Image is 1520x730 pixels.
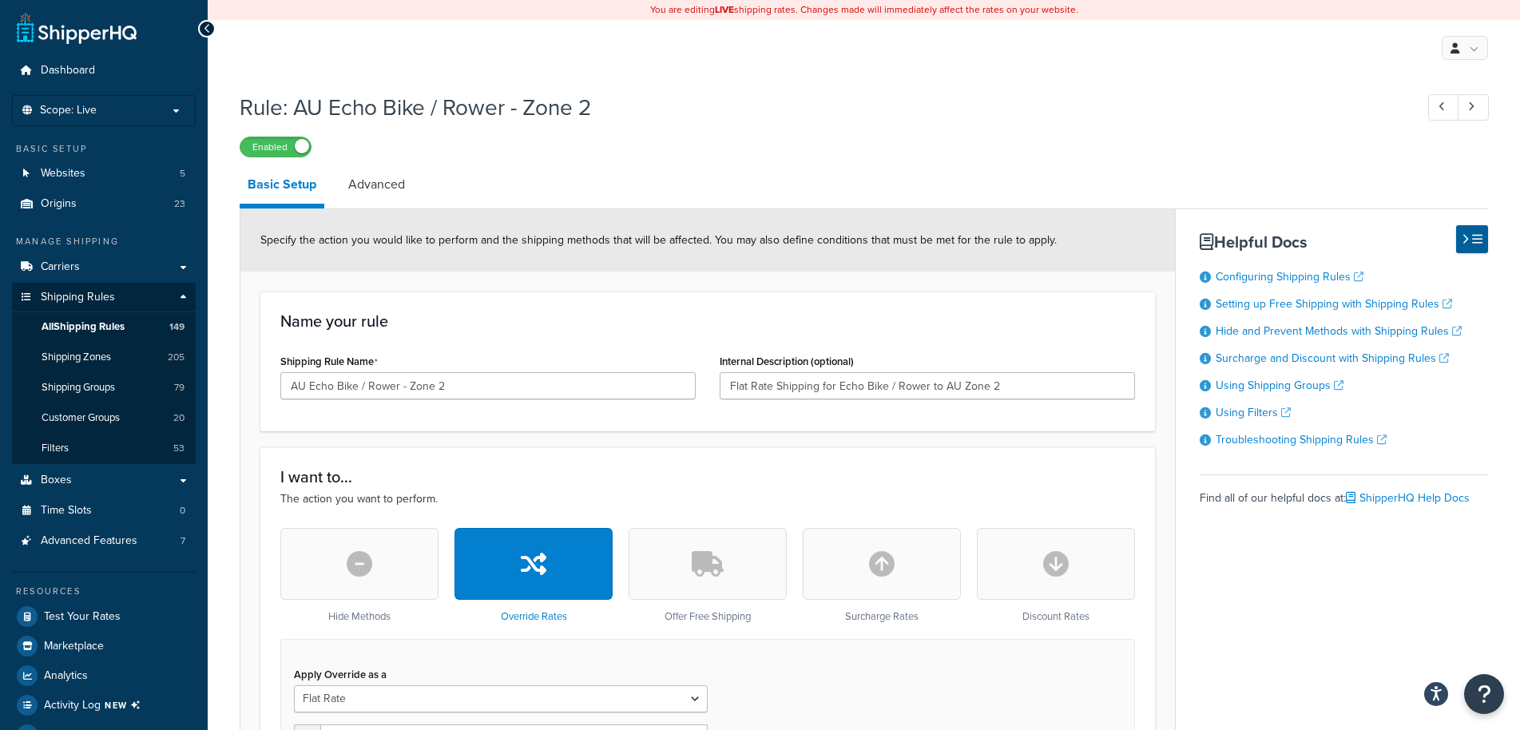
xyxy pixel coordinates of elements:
span: Shipping Rules [41,291,115,304]
span: All Shipping Rules [42,320,125,334]
li: Filters [12,434,196,463]
div: Override Rates [454,528,613,623]
span: 23 [174,197,185,211]
a: Basic Setup [240,165,324,208]
span: Boxes [41,474,72,487]
a: Activity LogNEW [12,691,196,720]
span: 205 [168,351,185,364]
a: Advanced [340,165,413,204]
span: Shipping Groups [42,381,115,395]
li: Advanced Features [12,526,196,556]
a: Origins23 [12,189,196,219]
a: Setting up Free Shipping with Shipping Rules [1216,296,1452,312]
span: Analytics [44,669,88,683]
label: Internal Description (optional) [720,355,854,367]
button: Open Resource Center [1464,674,1504,714]
span: 5 [180,167,185,181]
a: Previous Record [1428,94,1459,121]
p: The action you want to perform. [280,490,1135,508]
div: Manage Shipping [12,235,196,248]
li: Customer Groups [12,403,196,433]
a: ShipperHQ Help Docs [1346,490,1470,506]
div: Basic Setup [12,142,196,156]
li: Shipping Zones [12,343,196,372]
a: Test Your Rates [12,602,196,631]
a: Shipping Zones205 [12,343,196,372]
a: AllShipping Rules149 [12,312,196,342]
span: Customer Groups [42,411,120,425]
label: Apply Override as a [294,669,387,680]
a: Troubleshooting Shipping Rules [1216,431,1387,448]
span: 79 [174,381,185,395]
a: Websites5 [12,159,196,188]
span: 149 [169,320,185,334]
h1: Rule: AU Echo Bike / Rower - Zone 2 [240,92,1399,123]
a: Analytics [12,661,196,690]
a: Using Shipping Groups [1216,377,1343,394]
a: Surcharge and Discount with Shipping Rules [1216,350,1449,367]
button: Hide Help Docs [1456,225,1488,253]
li: Shipping Rules [12,283,196,465]
a: Shipping Rules [12,283,196,312]
span: Shipping Zones [42,351,111,364]
span: Scope: Live [40,104,97,117]
a: Marketplace [12,632,196,661]
a: Hide and Prevent Methods with Shipping Rules [1216,323,1462,339]
h3: I want to... [280,468,1135,486]
label: Enabled [240,137,311,157]
a: Filters53 [12,434,196,463]
span: Filters [42,442,69,455]
b: LIVE [715,2,734,17]
span: Test Your Rates [44,610,121,624]
div: Hide Methods [280,528,439,623]
span: NEW [105,699,147,712]
a: Time Slots0 [12,496,196,526]
a: Customer Groups20 [12,403,196,433]
a: Dashboard [12,56,196,85]
div: Surcharge Rates [803,528,961,623]
a: Boxes [12,466,196,495]
span: Advanced Features [41,534,137,548]
a: Shipping Groups79 [12,373,196,403]
div: Find all of our helpful docs at: [1200,474,1488,510]
li: [object Object] [12,691,196,720]
span: 20 [173,411,185,425]
a: Advanced Features7 [12,526,196,556]
span: Websites [41,167,85,181]
span: Dashboard [41,64,95,77]
span: Specify the action you would like to perform and the shipping methods that will be affected. You ... [260,232,1057,248]
h3: Helpful Docs [1200,233,1488,251]
span: 0 [180,504,185,518]
span: Carriers [41,260,80,274]
a: Next Record [1458,94,1489,121]
span: Time Slots [41,504,92,518]
span: Marketplace [44,640,104,653]
li: Shipping Groups [12,373,196,403]
span: 7 [181,534,185,548]
li: Websites [12,159,196,188]
h3: Name your rule [280,312,1135,330]
div: Discount Rates [977,528,1135,623]
a: Using Filters [1216,404,1291,421]
a: Configuring Shipping Rules [1216,268,1363,285]
span: Activity Log [44,695,147,716]
span: Origins [41,197,77,211]
li: Origins [12,189,196,219]
label: Shipping Rule Name [280,355,378,368]
div: Offer Free Shipping [629,528,787,623]
li: Time Slots [12,496,196,526]
span: 53 [173,442,185,455]
div: Resources [12,585,196,598]
a: Carriers [12,252,196,282]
